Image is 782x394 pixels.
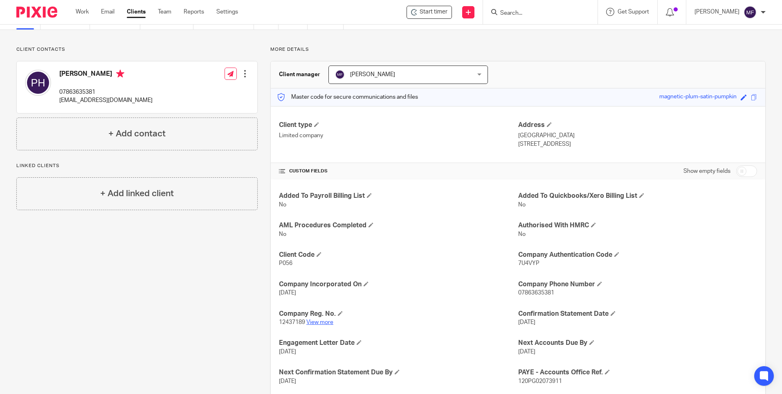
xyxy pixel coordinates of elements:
h4: PAYE - Accounts Office Ref. [518,368,757,377]
a: View more [306,319,333,325]
span: No [279,231,286,237]
span: 12437189 [279,319,305,325]
h4: Engagement Letter Date [279,339,518,347]
h4: Company Phone Number [518,280,757,289]
div: magnetic-plum-satin-pumpkin [659,93,737,102]
h4: Added To Quickbooks/Xero Billing List [518,192,757,200]
span: [DATE] [518,349,535,355]
p: Master code for secure communications and files [277,93,418,101]
a: Email [101,8,115,16]
h4: Address [518,121,757,129]
div: PSG Leisure Ltd [407,6,452,19]
span: Start timer [420,8,447,16]
a: Reports [184,8,204,16]
a: Settings [216,8,238,16]
p: Linked clients [16,163,258,169]
h4: [PERSON_NAME] [59,70,153,80]
h4: AML Procedures Completed [279,221,518,230]
span: [PERSON_NAME] [350,72,395,77]
span: No [518,202,526,208]
h4: Next Confirmation Statement Due By [279,368,518,377]
input: Search [499,10,573,17]
h4: Authorised With HMRC [518,221,757,230]
p: [GEOGRAPHIC_DATA] [518,131,757,140]
h4: Client Code [279,251,518,259]
h4: Company Authentication Code [518,251,757,259]
h4: + Add linked client [100,187,174,200]
img: svg%3E [744,6,757,19]
p: [STREET_ADDRESS] [518,140,757,148]
span: 7U4VYP [518,260,539,266]
span: [DATE] [518,319,535,325]
span: Get Support [618,9,649,15]
p: [EMAIL_ADDRESS][DOMAIN_NAME] [59,96,153,104]
span: [DATE] [279,290,296,296]
h4: + Add contact [108,127,166,140]
span: P056 [279,260,292,266]
p: Client contacts [16,46,258,53]
h4: Next Accounts Due By [518,339,757,347]
h4: Company Reg. No. [279,310,518,318]
a: Work [76,8,89,16]
a: Clients [127,8,146,16]
span: 120PG02073911 [518,378,562,384]
h3: Client manager [279,70,320,79]
span: No [279,202,286,208]
img: svg%3E [25,70,51,96]
i: Primary [116,70,124,78]
span: [DATE] [279,349,296,355]
span: 07863635381 [518,290,554,296]
h4: Company Incorporated On [279,280,518,289]
label: Show empty fields [683,167,730,175]
h4: CUSTOM FIELDS [279,168,518,174]
p: 07863635381 [59,88,153,96]
h4: Confirmation Statement Date [518,310,757,318]
span: No [518,231,526,237]
a: Team [158,8,171,16]
img: svg%3E [335,70,345,79]
h4: Added To Payroll Billing List [279,192,518,200]
p: Limited company [279,131,518,140]
p: [PERSON_NAME] [694,8,739,16]
img: Pixie [16,7,57,18]
span: [DATE] [279,378,296,384]
h4: Client type [279,121,518,129]
p: More details [270,46,766,53]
